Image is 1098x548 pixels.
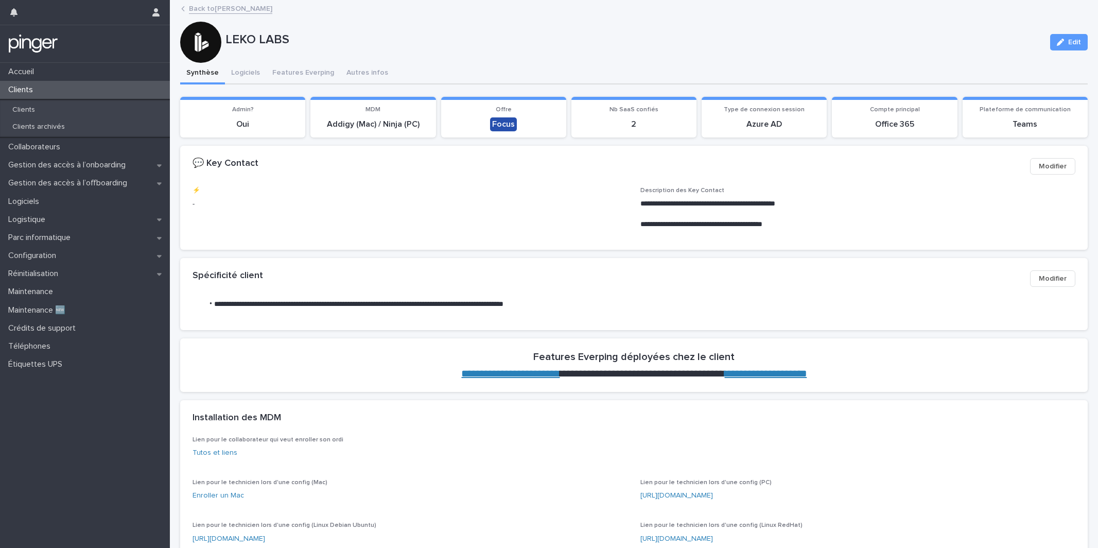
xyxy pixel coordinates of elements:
span: Lien pour le technicien lors d'une config (PC) [640,479,772,486]
span: ⚡️ [193,187,200,194]
p: Gestion des accès à l’onboarding [4,160,134,170]
p: - [193,199,628,210]
p: Addigy (Mac) / Ninja (PC) [317,119,429,129]
p: Gestion des accès à l’offboarding [4,178,135,188]
div: Focus [490,117,517,131]
h2: 💬 Key Contact [193,158,258,169]
span: Edit [1068,39,1081,46]
span: Admin? [232,107,254,113]
span: Lien pour le technicien lors d'une config (Linux RedHat) [640,522,803,528]
h2: Spécificité client [193,270,263,282]
span: Modifier [1039,273,1067,284]
button: Modifier [1030,270,1075,287]
span: Plateforme de communication [980,107,1071,113]
a: Back to[PERSON_NAME] [189,2,272,14]
p: LEKO LABS [225,32,1042,47]
p: Clients archivés [4,123,73,131]
p: Clients [4,106,43,114]
button: Logiciels [225,63,266,84]
a: Enroller un Mac [193,492,244,499]
img: mTgBEunGTSyRkCgitkcU [8,33,58,54]
h2: Features Everping déployées chez le client [533,351,735,363]
p: Maintenance 🆕 [4,305,74,315]
span: Lien pour le technicien lors d'une config (Linux Debian Ubuntu) [193,522,376,528]
p: Collaborateurs [4,142,68,152]
a: [URL][DOMAIN_NAME] [193,535,265,542]
button: Modifier [1030,158,1075,175]
button: Synthèse [180,63,225,84]
p: Réinitialisation [4,269,66,279]
p: Configuration [4,251,64,261]
span: Lien pour le collaborateur qui veut enroller son ordi [193,437,343,443]
button: Edit [1050,34,1088,50]
p: Maintenance [4,287,61,297]
button: Features Everping [266,63,340,84]
span: Description des Key Contact [640,187,724,194]
p: Parc informatique [4,233,79,243]
a: [URL][DOMAIN_NAME] [640,535,713,542]
p: Téléphones [4,341,59,351]
p: 2 [578,119,690,129]
span: Type de connexion session [724,107,805,113]
h2: Installation des MDM [193,413,281,424]
span: Compte principal [870,107,920,113]
p: Logistique [4,215,54,225]
span: Lien pour le technicien lors d'une config (Mac) [193,479,327,486]
p: Office 365 [838,119,951,129]
a: Tutos et liens [193,449,237,456]
p: Clients [4,85,41,95]
p: Oui [186,119,299,129]
span: Nb SaaS confiés [609,107,658,113]
span: Offre [496,107,512,113]
span: MDM [365,107,380,113]
p: Azure AD [708,119,821,129]
a: [URL][DOMAIN_NAME] [640,492,713,499]
p: Crédits de support [4,323,84,333]
button: Autres infos [340,63,394,84]
p: Logiciels [4,197,47,207]
p: Étiquettes UPS [4,359,71,369]
p: Accueil [4,67,42,77]
p: Teams [969,119,1082,129]
span: Modifier [1039,161,1067,172]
